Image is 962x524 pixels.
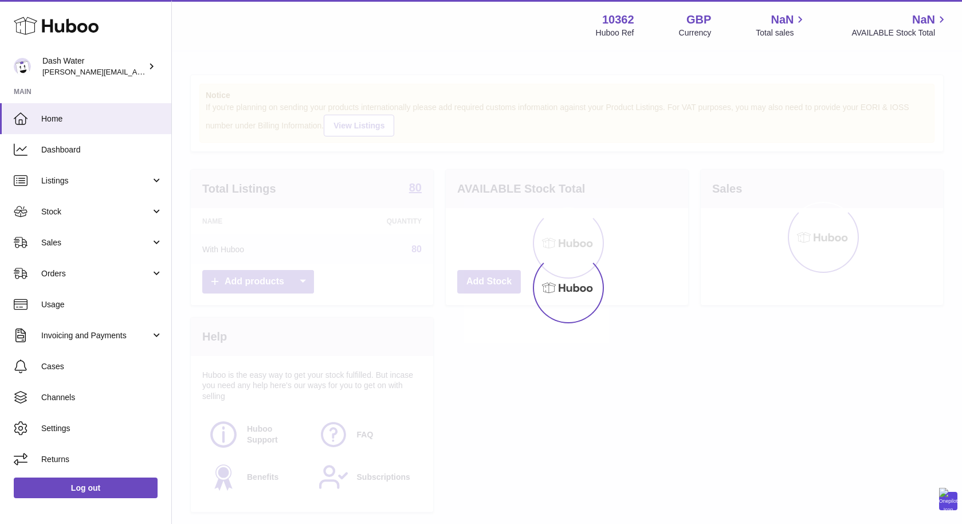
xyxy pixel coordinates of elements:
span: Settings [41,423,163,434]
strong: GBP [686,12,711,28]
span: Returns [41,454,163,465]
span: NaN [912,12,935,28]
span: Listings [41,175,151,186]
strong: 10362 [602,12,634,28]
span: Sales [41,237,151,248]
span: AVAILABLE Stock Total [851,28,948,38]
span: Cases [41,361,163,372]
span: Usage [41,299,163,310]
a: NaN AVAILABLE Stock Total [851,12,948,38]
a: NaN Total sales [756,12,807,38]
span: Dashboard [41,144,163,155]
img: james@dash-water.com [14,58,31,75]
span: [PERSON_NAME][EMAIL_ADDRESS][DOMAIN_NAME] [42,67,230,76]
div: Huboo Ref [596,28,634,38]
span: Home [41,114,163,124]
span: NaN [771,12,794,28]
a: Log out [14,478,158,498]
span: Invoicing and Payments [41,330,151,341]
span: Orders [41,268,151,279]
span: Channels [41,392,163,403]
div: Dash Water [42,56,146,77]
div: Currency [679,28,712,38]
span: Stock [41,206,151,217]
span: Total sales [756,28,807,38]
